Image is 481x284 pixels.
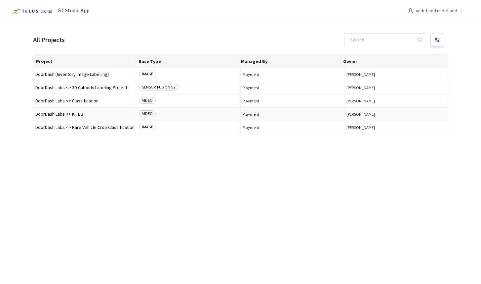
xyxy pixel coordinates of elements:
[136,55,238,68] th: Base Type
[408,8,413,13] span: user
[35,98,135,103] span: DoorDash Labs <> Classification
[243,85,342,90] span: Playment
[243,112,342,117] span: Playment
[33,55,136,68] th: Project
[243,72,342,77] span: Playment
[460,9,463,12] span: down
[346,85,446,90] span: [PERSON_NAME]
[35,85,135,90] span: DoorDash Labs <> 3D Cuboids Labeling Project
[139,84,178,90] span: SENSOR FUSION V2
[139,124,156,130] span: IMAGE
[58,7,90,14] span: GT Studio App
[35,125,135,130] span: DoorDash Labs <> Rare Vehicle Crop Classification
[35,72,135,77] span: DoorDash [Inventory Image Labelling]
[346,34,417,46] input: Search
[346,112,446,117] span: [PERSON_NAME]
[139,97,156,104] span: VIDEO
[346,98,446,103] span: [PERSON_NAME]
[346,72,446,77] span: [PERSON_NAME]
[139,71,156,77] span: IMAGE
[33,35,65,45] div: All Projects
[346,125,446,130] span: [PERSON_NAME]
[243,98,342,103] span: Playment
[139,110,156,117] span: VIDEO
[243,125,342,130] span: Playment
[35,112,135,117] span: DoorDash Labs <> KF BB
[8,6,54,17] img: Telus
[238,55,341,68] th: Managed By
[341,55,443,68] th: Owner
